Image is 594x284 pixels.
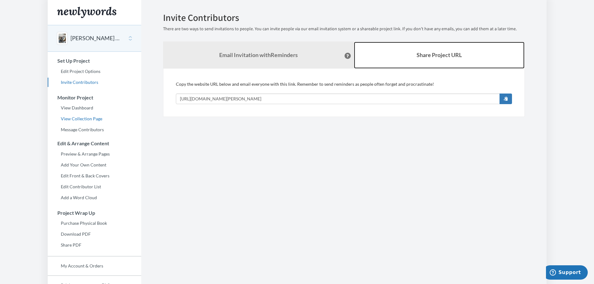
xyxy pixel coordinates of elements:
[48,182,141,191] a: Edit Contributor List
[48,78,141,87] a: Invite Contributors
[219,51,298,58] strong: Email Invitation with Reminders
[48,261,141,271] a: My Account & Orders
[417,51,462,58] b: Share Project URL
[163,26,525,32] p: There are two ways to send invitations to people. You can invite people via our email invitation ...
[163,12,525,23] h2: Invite Contributors
[48,193,141,202] a: Add a Word Cloud
[48,219,141,228] a: Purchase Physical Book
[176,81,512,104] div: Copy the website URL below and email everyone with this link. Remember to send reminders as peopl...
[48,240,141,250] a: Share PDF
[48,171,141,181] a: Edit Front & Back Covers
[48,229,141,239] a: Download PDF
[48,114,141,123] a: View Collection Page
[57,7,116,18] img: Newlywords logo
[48,67,141,76] a: Edit Project Options
[48,103,141,113] a: View Dashboard
[48,160,141,170] a: Add Your Own Content
[48,149,141,159] a: Preview & Arrange Pages
[48,58,141,64] h3: Set Up Project
[48,95,141,100] h3: Monitor Project
[48,210,141,216] h3: Project Wrap Up
[546,265,588,281] iframe: Opens a widget where you can chat to one of our agents
[48,141,141,146] h3: Edit & Arrange Content
[48,125,141,134] a: Message Contributors
[70,34,121,42] button: [PERSON_NAME] Retirement Memory Book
